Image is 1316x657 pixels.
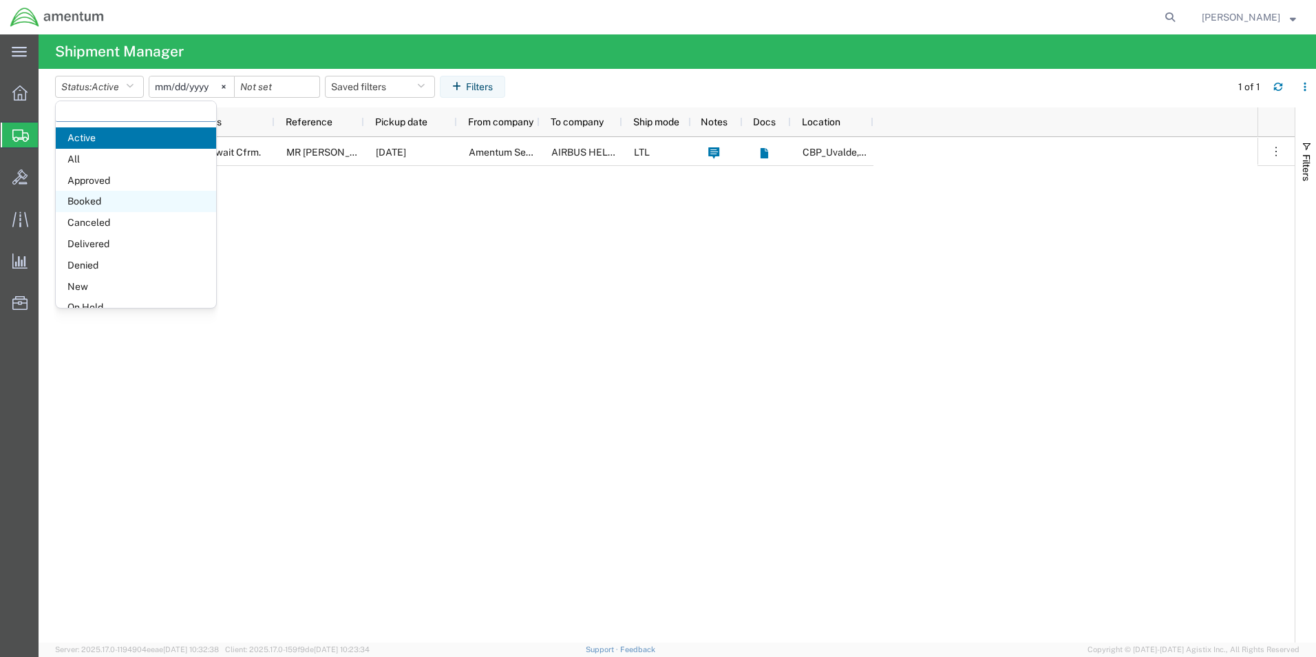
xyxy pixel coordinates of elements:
[209,138,261,167] span: Await Cfrm.
[56,297,216,318] span: On Hold
[802,116,840,127] span: Location
[1087,644,1299,656] span: Copyright © [DATE]-[DATE] Agistix Inc., All Rights Reserved
[56,170,216,191] span: Approved
[314,645,370,654] span: [DATE] 10:23:34
[1201,9,1297,25] button: [PERSON_NAME]
[235,76,319,97] input: Not set
[56,127,216,149] span: Active
[440,76,505,98] button: Filters
[56,255,216,276] span: Denied
[551,147,676,158] span: AIRBUS HELICOPTERS INC.
[701,116,728,127] span: Notes
[56,233,216,255] span: Delivered
[376,147,406,158] span: 08/19/2025
[620,645,655,654] a: Feedback
[92,81,119,92] span: Active
[469,147,572,158] span: Amentum Services, Inc.
[163,645,219,654] span: [DATE] 10:32:38
[10,7,105,28] img: logo
[1238,80,1262,94] div: 1 of 1
[634,147,650,158] span: LTL
[56,276,216,298] span: New
[375,116,427,127] span: Pickup date
[1202,10,1280,25] span: Valentin Ortega
[55,76,144,98] button: Status:Active
[149,76,234,97] input: Not set
[1301,154,1312,181] span: Filters
[551,116,604,127] span: To company
[56,149,216,170] span: All
[468,116,533,127] span: From company
[633,116,679,127] span: Ship mode
[803,147,959,158] span: CBP_Uvalde, TX_ULV
[586,645,620,654] a: Support
[753,116,776,127] span: Docs
[325,76,435,98] button: Saved filters
[55,645,219,654] span: Server: 2025.17.0-1194904eeae
[286,116,332,127] span: Reference
[225,645,370,654] span: Client: 2025.17.0-159f9de
[56,212,216,233] span: Canceled
[56,191,216,212] span: Booked
[286,147,427,158] span: MR BLADE SN:31329
[55,34,184,69] h4: Shipment Manager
